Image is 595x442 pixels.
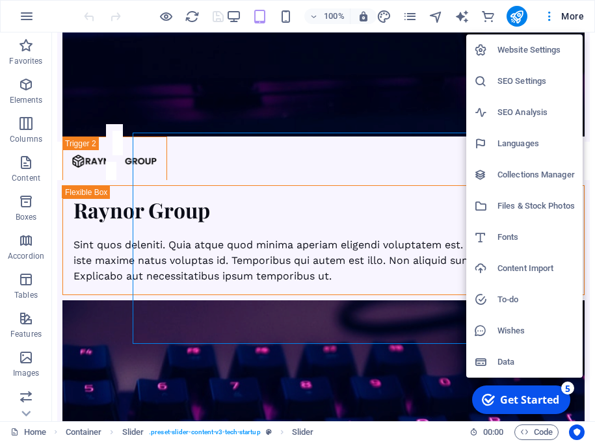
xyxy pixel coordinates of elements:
h6: Languages [497,136,575,151]
h6: Collections Manager [497,167,575,183]
h6: Files & Stock Photos [497,198,575,214]
h6: Data [497,354,575,370]
h6: Content Import [497,261,575,276]
div: 5 [93,1,106,14]
h6: SEO Settings [497,73,575,89]
h6: Website Settings [497,42,575,58]
h6: Wishes [497,323,575,339]
h6: Fonts [497,229,575,245]
div: Get Started [32,12,91,27]
h6: SEO Analysis [497,105,575,120]
div: Get Started 5 items remaining, 0% complete [4,5,102,34]
h6: To-do [497,292,575,307]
